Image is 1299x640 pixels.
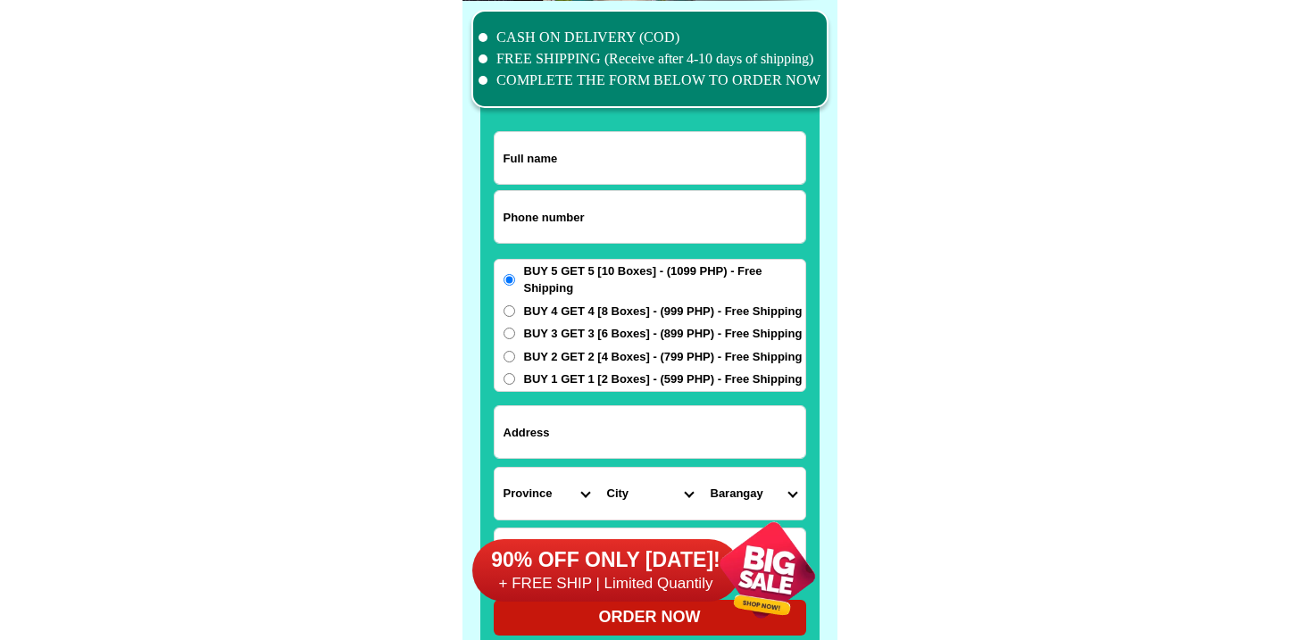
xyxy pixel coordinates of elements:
input: Input full_name [495,132,805,184]
input: BUY 4 GET 4 [8 Boxes] - (999 PHP) - Free Shipping [504,305,515,317]
span: BUY 1 GET 1 [2 Boxes] - (599 PHP) - Free Shipping [524,370,803,388]
span: BUY 4 GET 4 [8 Boxes] - (999 PHP) - Free Shipping [524,303,803,320]
h6: 90% OFF ONLY [DATE]! [472,547,740,574]
span: BUY 3 GET 3 [6 Boxes] - (899 PHP) - Free Shipping [524,325,803,343]
span: BUY 5 GET 5 [10 Boxes] - (1099 PHP) - Free Shipping [524,262,805,297]
h6: + FREE SHIP | Limited Quantily [472,574,740,594]
input: BUY 5 GET 5 [10 Boxes] - (1099 PHP) - Free Shipping [504,274,515,286]
span: BUY 2 GET 2 [4 Boxes] - (799 PHP) - Free Shipping [524,348,803,366]
select: Select province [495,468,598,519]
li: CASH ON DELIVERY (COD) [479,27,821,48]
li: COMPLETE THE FORM BELOW TO ORDER NOW [479,70,821,91]
input: BUY 2 GET 2 [4 Boxes] - (799 PHP) - Free Shipping [504,351,515,362]
input: Input phone_number [495,191,805,243]
li: FREE SHIPPING (Receive after 4-10 days of shipping) [479,48,821,70]
input: BUY 3 GET 3 [6 Boxes] - (899 PHP) - Free Shipping [504,328,515,339]
input: BUY 1 GET 1 [2 Boxes] - (599 PHP) - Free Shipping [504,373,515,385]
select: Select district [598,468,702,519]
input: Input address [495,406,805,458]
select: Select commune [702,468,805,519]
